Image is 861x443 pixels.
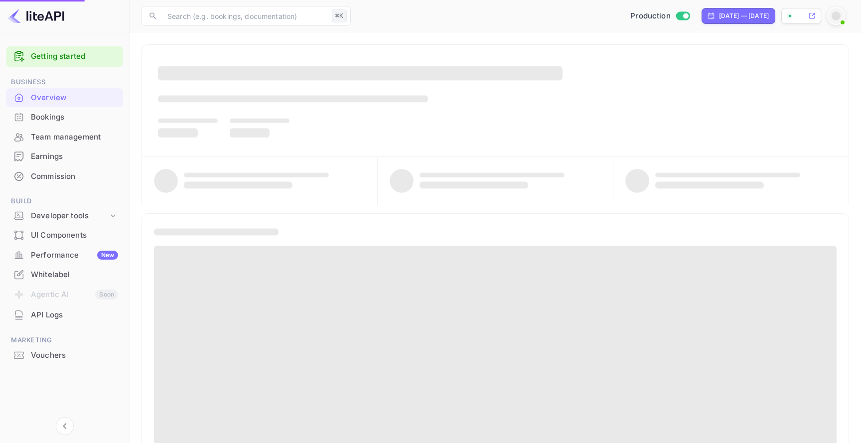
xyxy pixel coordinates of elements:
img: LiteAPI logo [8,8,64,24]
div: Performance [31,250,118,261]
div: UI Components [6,226,123,245]
a: Vouchers [6,346,123,364]
div: UI Components [31,230,118,241]
div: Developer tools [31,210,108,222]
div: PerformanceNew [6,246,123,265]
div: ⌘K [332,9,347,22]
div: Commission [6,167,123,186]
a: Commission [6,167,123,185]
a: API Logs [6,305,123,324]
span: Production [630,10,671,22]
div: Bookings [31,112,118,123]
div: Whitelabel [6,265,123,285]
div: API Logs [31,309,118,321]
div: Getting started [6,46,123,67]
a: Bookings [6,108,123,126]
a: Earnings [6,147,123,165]
div: Click to change the date range period [702,8,775,24]
div: API Logs [6,305,123,325]
a: Getting started [31,51,118,62]
span: Business [6,77,123,88]
a: UI Components [6,226,123,244]
input: Search (e.g. bookings, documentation) [161,6,328,26]
span: Build [6,196,123,207]
div: New [97,251,118,260]
a: Team management [6,128,123,146]
div: [DATE] — [DATE] [719,11,769,20]
div: Earnings [6,147,123,166]
a: Whitelabel [6,265,123,284]
a: PerformanceNew [6,246,123,264]
div: Earnings [31,151,118,162]
button: Collapse navigation [56,417,74,435]
a: Overview [6,88,123,107]
span: Marketing [6,335,123,346]
div: Whitelabel [31,269,118,281]
div: Switch to Sandbox mode [626,10,694,22]
div: Vouchers [6,346,123,365]
div: Overview [31,92,118,104]
div: Team management [31,132,118,143]
div: Bookings [6,108,123,127]
div: Overview [6,88,123,108]
div: Vouchers [31,350,118,361]
div: Team management [6,128,123,147]
div: Developer tools [6,207,123,225]
div: Commission [31,171,118,182]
